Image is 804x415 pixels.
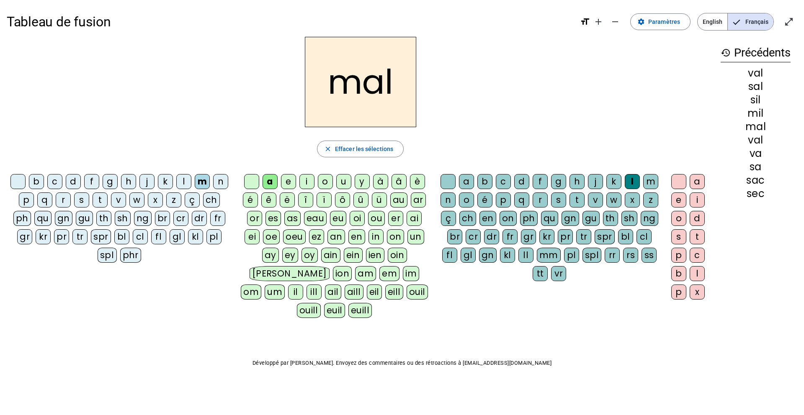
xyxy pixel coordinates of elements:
div: h [121,174,136,189]
p: Développé par [PERSON_NAME]. Envoyez des commentaires ou des rétroactions à [EMAIL_ADDRESS][DOMAI... [7,358,797,368]
div: p [19,192,34,207]
div: gu [76,211,93,226]
div: k [158,174,173,189]
div: th [96,211,111,226]
div: î [298,192,313,207]
div: l [625,174,640,189]
mat-icon: close [324,145,332,153]
div: x [625,192,640,207]
div: c [496,174,511,189]
div: j [588,174,603,189]
div: i [690,192,705,207]
div: fl [151,229,166,244]
div: l [690,266,705,281]
div: sal [721,82,791,92]
div: on [387,229,404,244]
div: vr [551,266,566,281]
div: f [533,174,548,189]
div: e [671,192,686,207]
div: bl [618,229,633,244]
div: r [533,192,548,207]
span: Effacer les sélections [335,144,393,154]
div: gn [479,248,497,263]
div: m [195,174,210,189]
span: Français [728,13,773,30]
h2: mal [305,37,416,127]
div: o [318,174,333,189]
div: br [155,211,170,226]
div: mil [721,108,791,118]
div: mm [537,248,561,263]
mat-icon: format_size [580,17,590,27]
div: im [403,266,419,281]
div: w [606,192,621,207]
div: n [441,192,456,207]
div: ng [134,211,152,226]
div: ch [459,211,476,226]
div: oy [301,248,318,263]
div: gl [170,229,185,244]
div: ê [261,192,276,207]
div: ein [344,248,363,263]
div: ou [368,211,385,226]
div: ç [185,192,200,207]
div: au [390,192,407,207]
div: ain [321,248,341,263]
div: q [514,192,529,207]
div: d [690,211,705,226]
button: Diminuer la taille de la police [607,13,624,30]
div: p [496,192,511,207]
div: m [643,174,658,189]
div: o [671,211,686,226]
div: k [606,174,621,189]
div: pr [558,229,573,244]
div: gn [55,211,72,226]
div: x [148,192,163,207]
div: a [690,174,705,189]
div: t [93,192,108,207]
div: é [243,192,258,207]
div: mal [721,122,791,132]
div: qu [34,211,52,226]
div: a [263,174,278,189]
div: oi [350,211,365,226]
div: û [353,192,368,207]
div: un [407,229,424,244]
div: n [213,174,228,189]
span: English [698,13,727,30]
div: kl [188,229,203,244]
div: w [129,192,144,207]
div: a [459,174,474,189]
div: fr [210,211,225,226]
div: kr [539,229,554,244]
div: eau [304,211,327,226]
div: b [477,174,492,189]
div: sh [621,211,637,226]
div: kl [500,248,515,263]
div: s [551,192,566,207]
div: ai [407,211,422,226]
button: Effacer les sélections [317,141,404,157]
div: t [690,229,705,244]
div: sa [721,162,791,172]
div: [PERSON_NAME] [250,266,330,281]
div: ç [441,211,456,226]
div: va [721,149,791,159]
mat-icon: settings [637,18,645,26]
div: è [410,174,425,189]
div: ay [262,248,279,263]
div: gu [582,211,600,226]
div: x [690,284,705,300]
div: ch [203,192,220,207]
div: dr [192,211,207,226]
div: o [459,192,474,207]
mat-icon: add [593,17,603,27]
div: spl [98,248,117,263]
div: s [74,192,89,207]
div: ph [520,211,538,226]
div: gn [562,211,579,226]
div: ll [518,248,533,263]
div: y [355,174,370,189]
div: spr [91,229,111,244]
div: euill [348,303,372,318]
